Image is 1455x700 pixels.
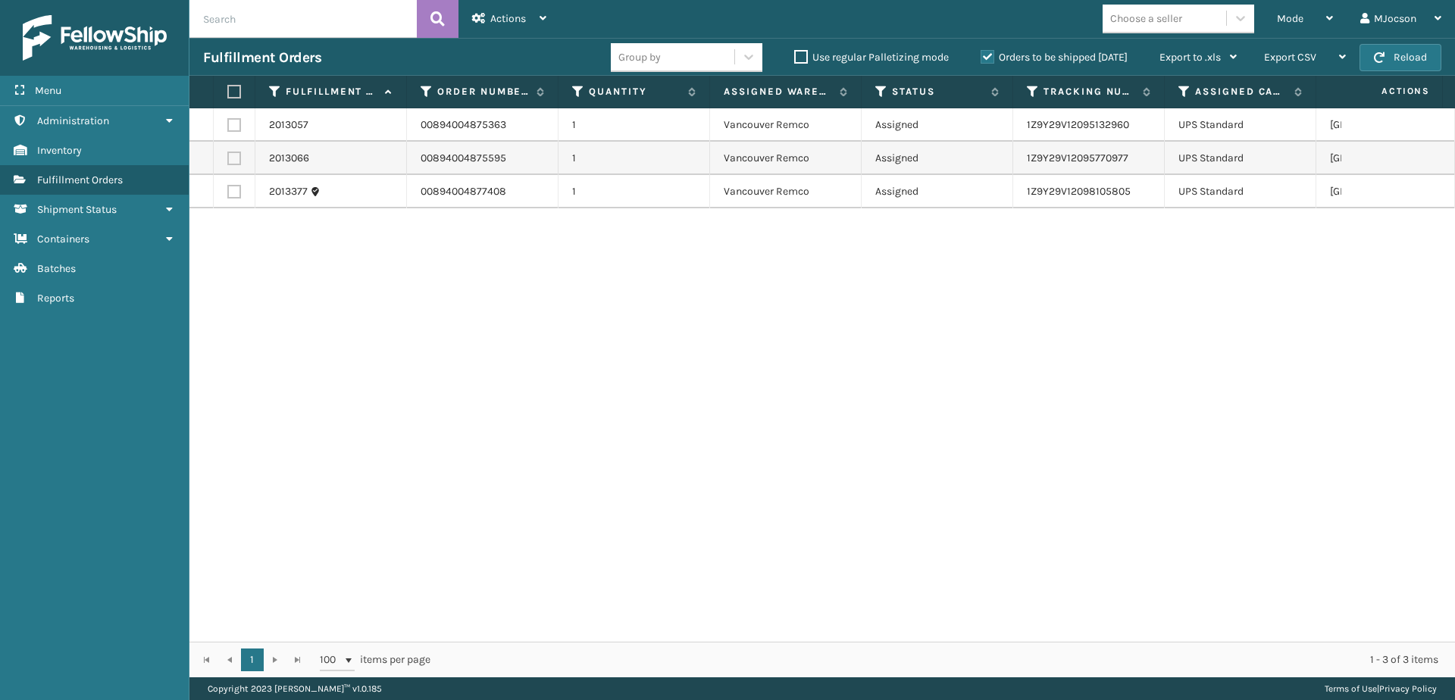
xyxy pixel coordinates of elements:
label: Status [892,85,984,98]
div: Choose a seller [1110,11,1182,27]
td: UPS Standard [1165,175,1316,208]
td: 00894004875363 [407,108,559,142]
td: 1 [559,175,710,208]
label: Use regular Palletizing mode [794,51,949,64]
td: Assigned [862,142,1013,175]
button: Reload [1360,44,1441,71]
a: 1Z9Y29V12095132960 [1027,118,1129,131]
div: Group by [618,49,661,65]
a: Terms of Use [1325,683,1377,694]
a: 1 [241,648,264,671]
label: Orders to be shipped [DATE] [981,51,1128,64]
a: 2013057 [269,117,308,133]
span: items per page [320,648,430,671]
td: Assigned [862,175,1013,208]
a: 2013377 [269,184,308,199]
span: Fulfillment Orders [37,173,123,186]
span: 100 [320,652,343,667]
span: Shipment Status [37,203,117,216]
span: Reports [37,292,74,305]
label: Assigned Carrier Service [1195,85,1287,98]
td: 00894004877408 [407,175,559,208]
div: 1 - 3 of 3 items [452,652,1438,667]
label: Order Number [437,85,529,98]
h3: Fulfillment Orders [203,48,321,67]
span: Menu [35,84,61,97]
td: 1 [559,142,710,175]
p: Copyright 2023 [PERSON_NAME]™ v 1.0.185 [208,677,382,700]
label: Tracking Number [1044,85,1135,98]
td: Vancouver Remco [710,142,862,175]
label: Fulfillment Order Id [286,85,377,98]
td: UPS Standard [1165,142,1316,175]
a: Privacy Policy [1379,683,1437,694]
label: Quantity [589,85,681,98]
span: Inventory [37,144,82,157]
img: logo [23,15,167,61]
a: 1Z9Y29V12098105805 [1027,185,1131,198]
div: | [1325,677,1437,700]
a: 1Z9Y29V12095770977 [1027,152,1128,164]
td: 00894004875595 [407,142,559,175]
td: UPS Standard [1165,108,1316,142]
span: Containers [37,233,89,245]
a: 2013066 [269,151,309,166]
td: Vancouver Remco [710,175,862,208]
td: Vancouver Remco [710,108,862,142]
label: Assigned Warehouse [724,85,832,98]
span: Mode [1277,12,1303,25]
span: Batches [37,262,76,275]
span: Actions [490,12,526,25]
span: Export to .xls [1159,51,1221,64]
span: Export CSV [1264,51,1316,64]
td: Assigned [862,108,1013,142]
td: 1 [559,108,710,142]
span: Administration [37,114,109,127]
span: Actions [1334,79,1439,104]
